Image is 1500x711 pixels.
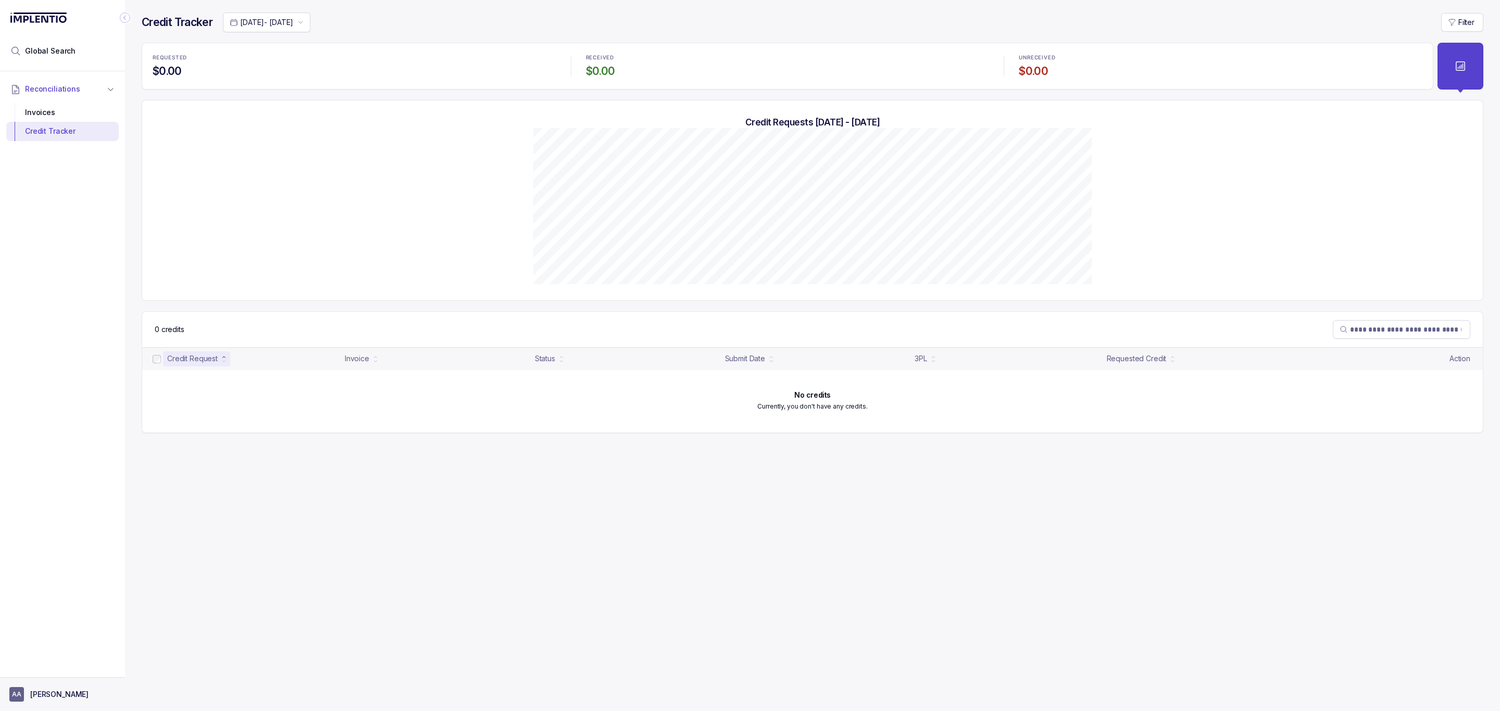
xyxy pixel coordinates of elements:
[155,324,184,335] div: Remaining page entries
[25,84,80,94] span: Reconciliations
[155,324,184,335] p: 0 credits
[1449,353,1470,364] p: Action
[119,11,131,24] div: Collapse Icon
[142,312,1483,347] nav: Table Control
[535,353,555,364] div: Status
[153,355,161,363] input: checkbox-checkbox-all
[15,103,110,122] div: Invoices
[223,12,310,32] button: Date Range Picker
[1107,353,1167,364] div: Requested Credit
[757,401,867,412] p: Currently, you don't have any credits.
[1013,47,1429,85] li: Statistic UNRECEIVED
[240,17,293,28] p: [DATE] - [DATE]
[146,47,562,85] li: Statistic REQUESTED
[25,46,76,56] span: Global Search
[167,353,218,364] div: Credit Request
[794,391,831,399] h6: No credits
[345,353,369,364] div: Invoice
[230,17,293,28] search: Date Range Picker
[142,43,1433,90] ul: Statistic Highlights
[1333,320,1470,339] search: Table Search Bar
[6,78,119,100] button: Reconciliations
[1019,55,1055,61] p: UNRECEIVED
[586,55,614,61] p: RECEIVED
[9,687,116,702] button: User initials[PERSON_NAME]
[142,15,213,30] h4: Credit Tracker
[9,687,24,702] span: User initials
[30,689,89,700] p: [PERSON_NAME]
[15,122,110,141] div: Credit Tracker
[1441,13,1483,32] button: Filter
[580,47,996,85] li: Statistic RECEIVED
[6,101,119,143] div: Reconciliations
[1458,17,1474,28] p: Filter
[915,353,927,364] div: 3PL
[1019,64,1422,79] h4: $0.00
[153,64,556,79] h4: $0.00
[725,353,765,364] div: Submit Date
[153,55,187,61] p: REQUESTED
[586,64,990,79] h4: $0.00
[159,117,1466,128] h5: Credit Requests [DATE] - [DATE]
